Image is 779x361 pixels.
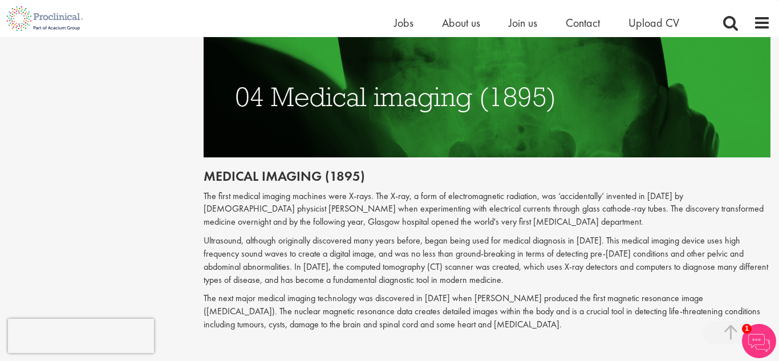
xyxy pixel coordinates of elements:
[204,169,771,184] h2: Medical imaging (1895)
[8,319,154,353] iframe: reCAPTCHA
[204,190,771,229] p: The first medical imaging machines were X-rays. The X-ray, a form of electromagnetic radiation, w...
[442,15,480,30] a: About us
[742,324,752,334] span: 1
[742,324,776,358] img: Chatbot
[509,15,537,30] a: Join us
[566,15,600,30] a: Contact
[204,234,771,286] p: Ultrasound, although originally discovered many years before, began being used for medical diagno...
[394,15,413,30] a: Jobs
[204,292,771,331] p: The next major medical imaging technology was discovered in [DATE] when [PERSON_NAME] produced th...
[628,15,679,30] a: Upload CV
